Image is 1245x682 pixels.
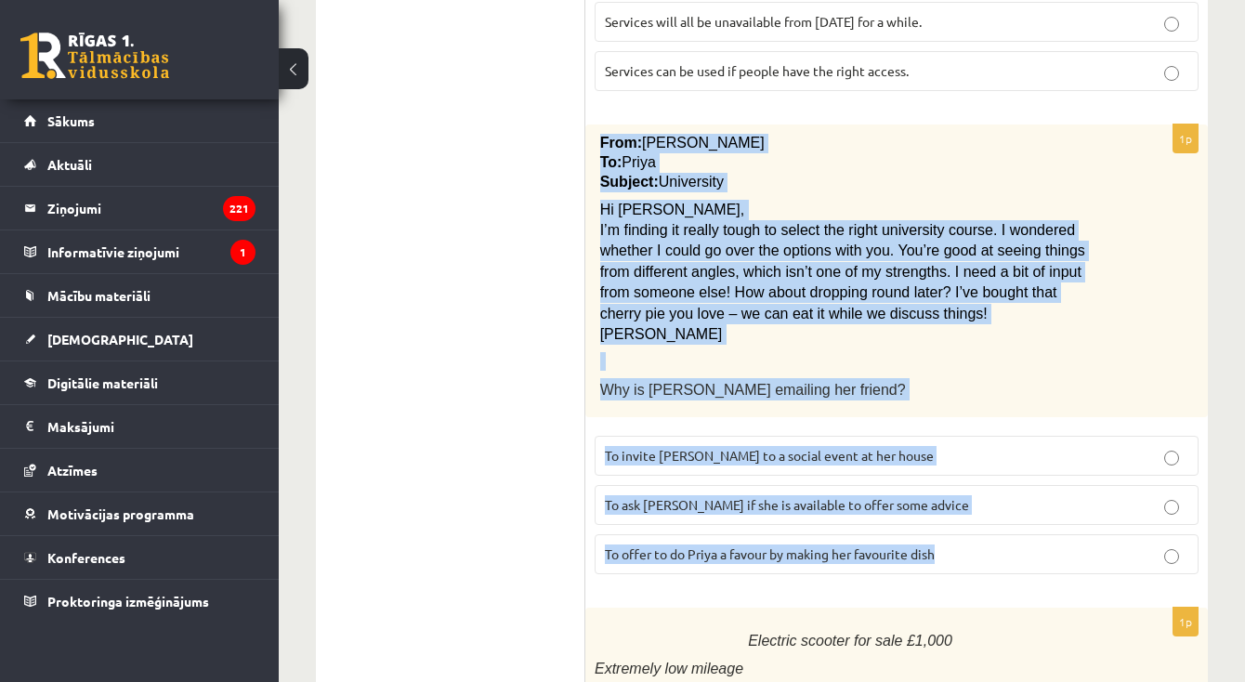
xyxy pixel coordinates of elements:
a: Proktoringa izmēģinājums [24,580,256,623]
a: Konferences [24,536,256,579]
span: Motivācijas programma [47,505,194,522]
span: To invite [PERSON_NAME] to a social event at her house [605,447,934,464]
input: To offer to do Priya a favour by making her favourite dish [1164,549,1179,564]
span: Hi [PERSON_NAME], [600,202,745,217]
a: Sākums [24,99,256,142]
p: 1p [1173,607,1199,636]
a: Informatīvie ziņojumi1 [24,230,256,273]
span: I’m finding it really tough to select the right university course. I wondered whether I could go ... [600,222,1085,321]
span: From: [600,135,642,151]
span: To: [600,154,622,170]
span: Mācību materiāli [47,287,151,304]
a: Atzīmes [24,449,256,492]
a: Motivācijas programma [24,492,256,535]
span: University [659,174,724,190]
legend: Maksājumi [47,405,256,448]
a: [DEMOGRAPHIC_DATA] [24,318,256,361]
span: Subject: [600,174,659,190]
span: Why is [PERSON_NAME] emailing her friend? [600,382,906,398]
p: 1p [1173,124,1199,153]
a: Maksājumi [24,405,256,448]
span: Atzīmes [47,462,98,479]
span: Aktuāli [47,156,92,173]
input: Services will all be unavailable from [DATE] for a while. [1164,17,1179,32]
input: To invite [PERSON_NAME] to a social event at her house [1164,451,1179,466]
span: Sākums [47,112,95,129]
span: Services can be used if people have the right access. [605,62,909,79]
span: Proktoringa izmēģinājums [47,593,209,610]
span: Priya [622,154,655,170]
input: To ask [PERSON_NAME] if she is available to offer some advice [1164,500,1179,515]
span: To ask [PERSON_NAME] if she is available to offer some advice [605,496,969,513]
span: [PERSON_NAME] [600,326,723,342]
span: Electric scooter for sale £1,000 [748,633,952,649]
span: Konferences [47,549,125,566]
legend: Ziņojumi [47,187,256,230]
i: 221 [223,196,256,221]
i: 1 [230,240,256,265]
input: Services can be used if people have the right access. [1164,66,1179,81]
span: To offer to do Priya a favour by making her favourite dish [605,545,935,562]
a: Digitālie materiāli [24,361,256,404]
a: Rīgas 1. Tālmācības vidusskola [20,33,169,79]
span: [PERSON_NAME] [642,135,765,151]
legend: Informatīvie ziņojumi [47,230,256,273]
span: Extremely low mileage [595,661,743,676]
span: Digitālie materiāli [47,374,158,391]
span: [DEMOGRAPHIC_DATA] [47,331,193,348]
a: Ziņojumi221 [24,187,256,230]
a: Mācību materiāli [24,274,256,317]
a: Aktuāli [24,143,256,186]
span: Services will all be unavailable from [DATE] for a while. [605,13,922,30]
